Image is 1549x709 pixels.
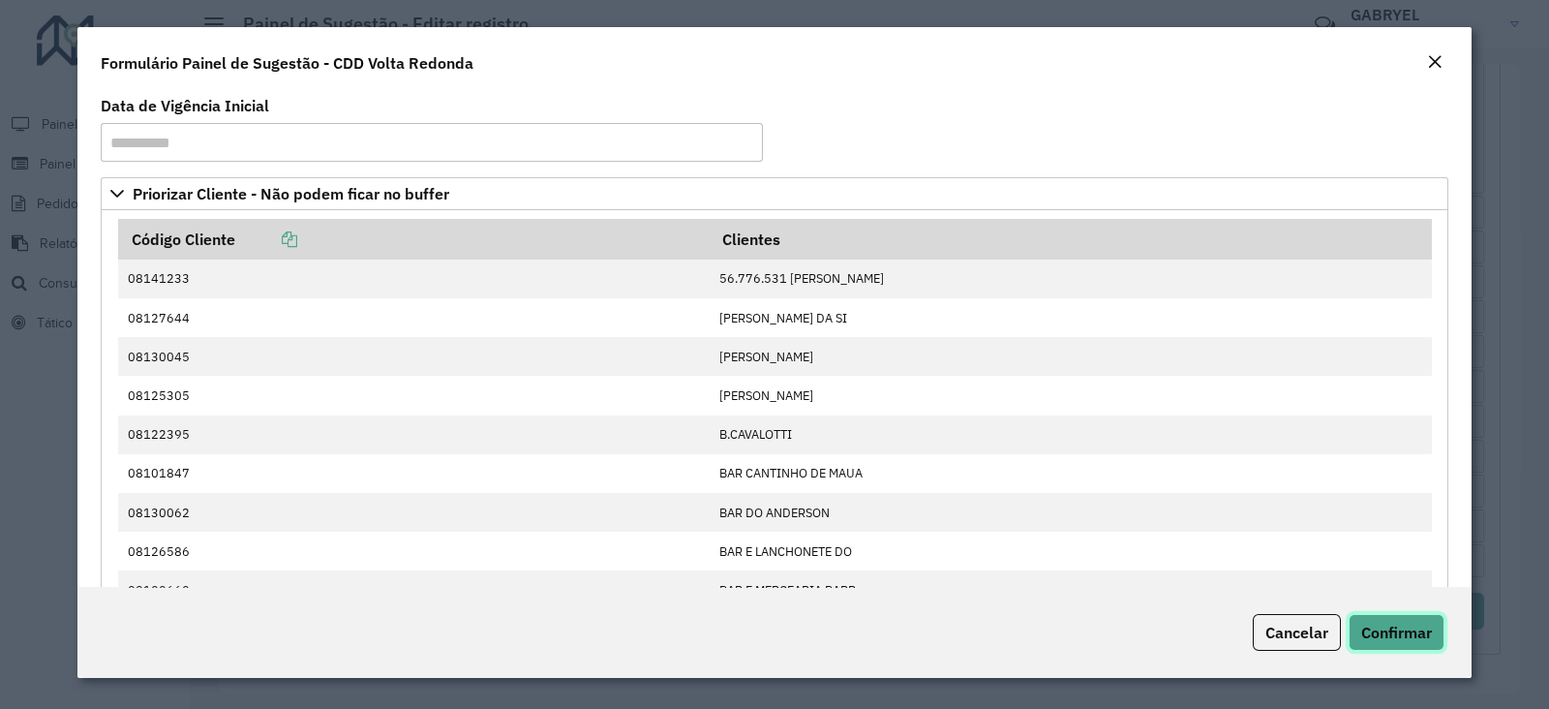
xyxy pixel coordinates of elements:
button: Cancelar [1253,614,1341,651]
td: [PERSON_NAME] DA SI [709,298,1431,337]
td: [PERSON_NAME] [709,376,1431,415]
td: BAR E MERCEARIA BARR [709,570,1431,609]
a: Priorizar Cliente - Não podem ficar no buffer [101,177,1448,210]
td: 08127644 [118,298,710,337]
span: Confirmar [1361,623,1432,642]
td: 08141233 [118,260,710,298]
td: 08100660 [118,570,710,609]
td: BAR E LANCHONETE DO [709,532,1431,570]
td: 08122395 [118,416,710,454]
td: 56.776.531 [PERSON_NAME] [709,260,1431,298]
a: Copiar [235,230,297,249]
td: B.CAVALOTTI [709,416,1431,454]
th: Código Cliente [118,219,710,260]
span: Cancelar [1265,623,1328,642]
button: Confirmar [1349,614,1444,651]
td: 08125305 [118,376,710,415]
label: Data de Vigência Inicial [101,94,269,117]
td: 08101847 [118,454,710,493]
td: BAR DO ANDERSON [709,493,1431,532]
td: [PERSON_NAME] [709,337,1431,376]
td: 08130045 [118,337,710,376]
span: Priorizar Cliente - Não podem ficar no buffer [133,186,449,201]
th: Clientes [709,219,1431,260]
button: Close [1421,50,1448,76]
h4: Formulário Painel de Sugestão - CDD Volta Redonda [101,51,473,75]
td: 08126586 [118,532,710,570]
td: 08130062 [118,493,710,532]
em: Fechar [1427,54,1443,70]
td: BAR CANTINHO DE MAUA [709,454,1431,493]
